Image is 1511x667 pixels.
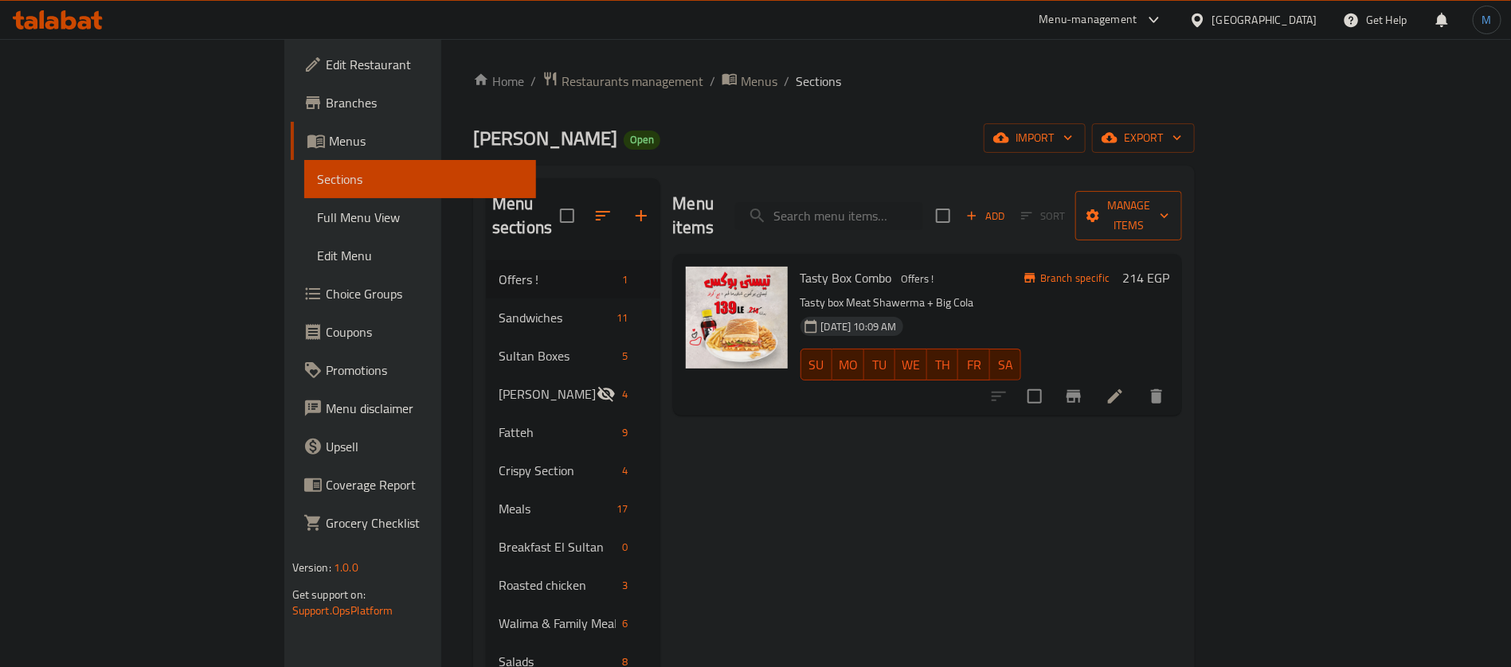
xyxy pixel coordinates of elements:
[550,199,584,232] span: Select all sections
[616,616,634,631] span: 6
[317,170,524,189] span: Sections
[801,266,892,290] span: Tasty Box Combo
[499,384,597,404] span: [PERSON_NAME] Famous
[686,267,788,369] img: Tasty Box Combo
[486,337,660,375] div: Sultan Boxes5
[291,427,537,466] a: Upsell
[1122,267,1169,289] h6: 214 EGP
[926,199,960,232] span: Select section
[616,540,634,555] span: 0
[291,45,537,84] a: Edit Restaurant
[895,349,926,380] button: WE
[326,55,524,74] span: Edit Restaurant
[291,504,537,542] a: Grocery Checklist
[960,204,1011,228] button: Add
[801,349,832,380] button: SU
[616,423,634,442] div: items
[326,361,524,380] span: Promotions
[895,270,941,288] span: Offers !
[317,246,524,265] span: Edit Menu
[291,466,537,504] a: Coverage Report
[499,384,597,404] div: Sultan Ayub Famous
[984,123,1086,153] button: import
[499,423,616,442] span: Fatteh
[616,463,634,478] span: 4
[1088,196,1169,236] span: Manage items
[486,260,660,298] div: Offers !1
[895,270,941,289] div: Offers !
[990,349,1021,380] button: SA
[624,133,660,146] span: Open
[326,322,524,341] span: Coupons
[934,353,952,376] span: TH
[291,313,537,351] a: Coupons
[584,197,622,235] span: Sort sections
[292,557,331,578] span: Version:
[1018,380,1051,413] span: Select to update
[616,387,634,402] span: 4
[832,349,864,380] button: MO
[815,319,903,334] span: [DATE] 10:09 AM
[1212,11,1317,29] div: [GEOGRAPHIC_DATA]
[499,308,610,327] span: Sandwiches
[1092,123,1195,153] button: export
[499,499,610,518] div: Meals
[1075,191,1182,240] button: Manage items
[616,346,634,365] div: items
[610,308,634,327] div: items
[624,131,660,150] div: Open
[499,614,616,633] div: Walima & Family Meals
[741,72,777,91] span: Menus
[326,437,524,456] span: Upsell
[808,353,826,376] span: SU
[864,349,895,380] button: TU
[499,461,616,480] span: Crispy Section
[796,72,841,91] span: Sections
[616,461,634,480] div: items
[958,349,989,380] button: FR
[616,272,634,287] span: 1
[486,604,660,642] div: Walima & Family Meals6
[499,270,616,289] div: Offers !
[597,384,616,404] svg: Inactive section
[616,614,634,633] div: items
[610,499,634,518] div: items
[486,375,660,413] div: [PERSON_NAME] Famous4
[486,451,660,490] div: Crispy Section4
[562,72,703,91] span: Restaurants management
[673,192,717,240] h2: Menu items
[839,353,858,376] span: MO
[473,120,617,156] span: [PERSON_NAME]
[1055,377,1093,415] button: Branch-specific-item
[486,528,660,566] div: Breakfast El Sultan0
[291,84,537,122] a: Branches
[292,600,393,621] a: Support.OpsPlatform
[1106,387,1125,406] a: Edit menu item
[616,270,634,289] div: items
[1039,10,1137,29] div: Menu-management
[902,353,920,376] span: WE
[616,578,634,593] span: 3
[610,310,634,326] span: 11
[326,399,524,418] span: Menu disclaimer
[616,349,634,364] span: 5
[326,93,524,112] span: Branches
[927,349,958,380] button: TH
[722,71,777,92] a: Menus
[960,204,1011,228] span: Add item
[499,537,616,556] div: Breakfast El Sultan
[329,131,524,150] span: Menus
[304,160,537,198] a: Sections
[1034,271,1116,286] span: Branch specific
[996,128,1073,148] span: import
[334,557,358,578] span: 1.0.0
[964,207,1007,225] span: Add
[710,72,715,91] li: /
[291,275,537,313] a: Choice Groups
[499,346,616,365] span: Sultan Boxes
[486,298,660,337] div: Sandwiches11
[616,575,634,595] div: items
